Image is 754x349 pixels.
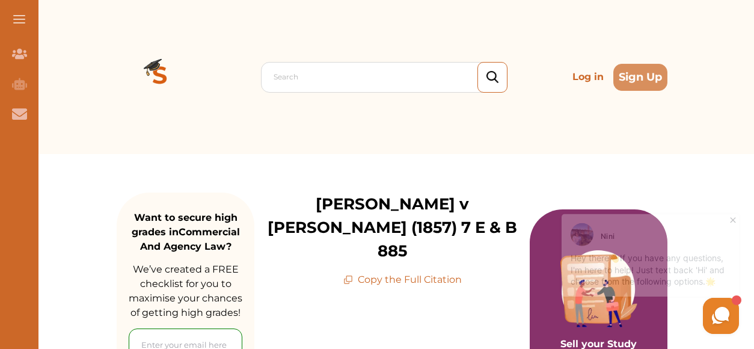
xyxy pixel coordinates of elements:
button: Sign Up [613,64,667,91]
strong: Want to secure high grades in Commercial And Agency Law ? [132,212,240,252]
p: Copy the Full Citation [343,273,462,287]
p: [PERSON_NAME] v [PERSON_NAME] (1857) 7 E & B 885 [254,193,530,263]
span: We’ve created a FREE checklist for you to maximise your chances of getting high grades! [129,264,242,318]
img: search_icon [486,71,498,84]
p: Log in [568,65,608,89]
iframe: HelpCrunch [559,206,742,337]
img: Logo [117,34,203,120]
